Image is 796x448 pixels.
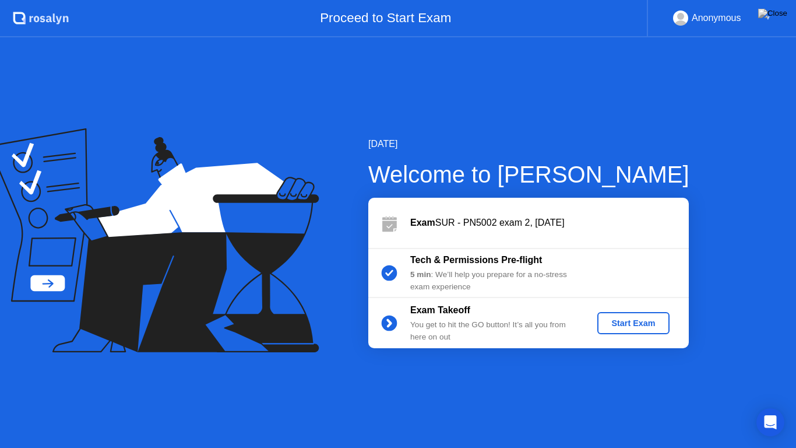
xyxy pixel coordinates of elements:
div: : We’ll help you prepare for a no-stress exam experience [410,269,578,293]
div: Anonymous [692,10,741,26]
b: Tech & Permissions Pre-flight [410,255,542,265]
b: Exam Takeoff [410,305,470,315]
div: You get to hit the GO button! It’s all you from here on out [410,319,578,343]
div: Welcome to [PERSON_NAME] [368,157,689,192]
button: Start Exam [597,312,669,334]
b: Exam [410,218,435,228]
b: 5 min [410,270,431,279]
div: [DATE] [368,137,689,151]
img: Close [758,9,787,18]
div: Open Intercom Messenger [756,408,784,436]
div: SUR - PN5002 exam 2, [DATE] [410,216,689,230]
div: Start Exam [602,318,664,328]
